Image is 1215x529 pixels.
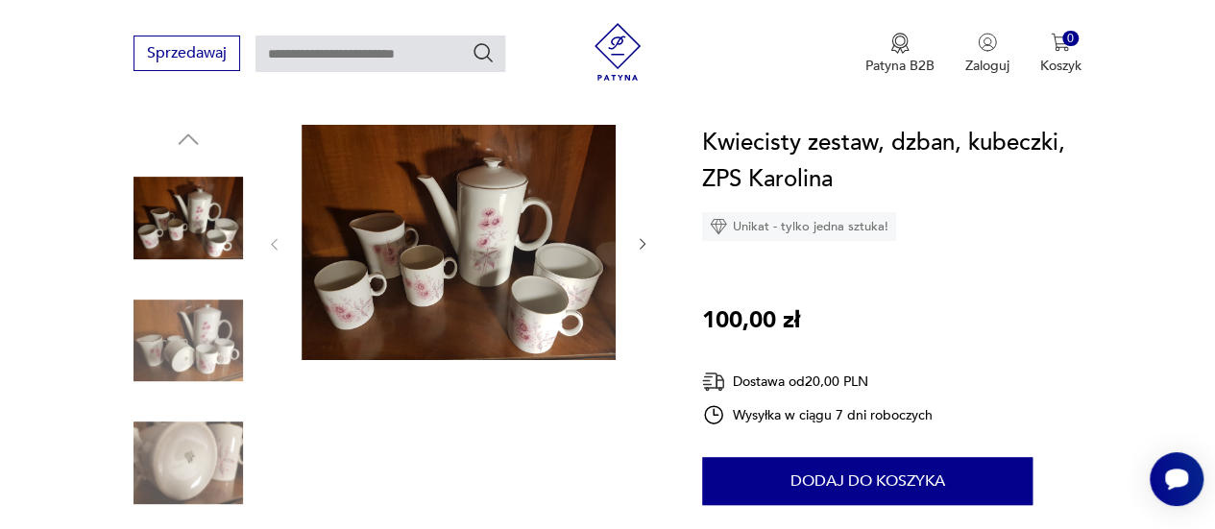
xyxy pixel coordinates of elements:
[710,218,727,235] img: Ikona diamentu
[134,36,240,71] button: Sprzedawaj
[978,33,997,52] img: Ikonka użytkownika
[1040,57,1081,75] p: Koszyk
[865,33,935,75] a: Ikona medaluPatyna B2B
[302,125,616,360] img: Zdjęcie produktu Kwiecisty zestaw, dzban, kubeczki, ZPS Karolina
[890,33,910,54] img: Ikona medalu
[1150,452,1203,506] iframe: Smartsupp widget button
[702,302,800,339] p: 100,00 zł
[1040,33,1081,75] button: 0Koszyk
[702,125,1081,198] h1: Kwiecisty zestaw, dzban, kubeczki, ZPS Karolina
[702,212,896,241] div: Unikat - tylko jedna sztuka!
[134,163,243,273] img: Zdjęcie produktu Kwiecisty zestaw, dzban, kubeczki, ZPS Karolina
[134,408,243,517] img: Zdjęcie produktu Kwiecisty zestaw, dzban, kubeczki, ZPS Karolina
[589,23,646,81] img: Patyna - sklep z meblami i dekoracjami vintage
[472,41,495,64] button: Szukaj
[702,370,725,394] img: Ikona dostawy
[865,57,935,75] p: Patyna B2B
[702,403,933,426] div: Wysyłka w ciągu 7 dni roboczych
[965,33,1009,75] button: Zaloguj
[134,286,243,396] img: Zdjęcie produktu Kwiecisty zestaw, dzban, kubeczki, ZPS Karolina
[965,57,1009,75] p: Zaloguj
[1062,31,1079,47] div: 0
[702,457,1033,505] button: Dodaj do koszyka
[865,33,935,75] button: Patyna B2B
[134,48,240,61] a: Sprzedawaj
[702,370,933,394] div: Dostawa od 20,00 PLN
[1051,33,1070,52] img: Ikona koszyka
